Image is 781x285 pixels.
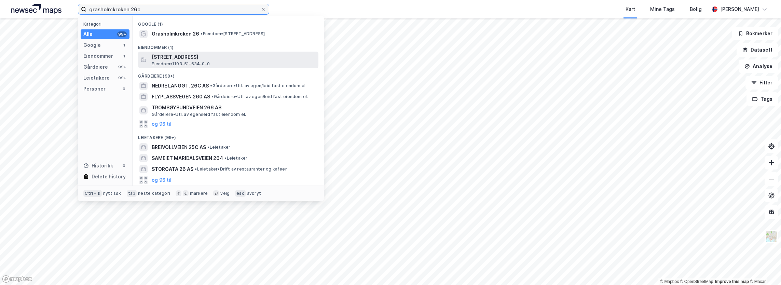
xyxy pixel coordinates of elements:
button: og 96 til [152,120,172,128]
input: Søk på adresse, matrikkel, gårdeiere, leietakere eller personer [86,4,261,14]
div: Kategori [83,22,129,27]
span: • [201,31,203,36]
span: • [211,94,214,99]
div: velg [220,191,230,196]
div: markere [190,191,208,196]
a: Improve this map [715,279,749,284]
img: logo.a4113a55bc3d86da70a041830d287a7e.svg [11,4,61,14]
div: 99+ [117,75,127,81]
span: Grasholmkroken 26 [152,30,199,38]
button: Datasett [737,43,778,57]
button: Analyse [739,59,778,73]
div: 0 [121,86,127,92]
div: Kontrollprogram for chat [747,252,781,285]
span: Gårdeiere • Utl. av egen/leid fast eiendom el. [210,83,306,89]
a: OpenStreetMap [680,279,713,284]
div: 1 [121,42,127,48]
div: Personer [83,85,106,93]
div: Eiendommer (1) [133,39,324,52]
div: Historikk [83,162,113,170]
span: Leietaker [224,155,247,161]
button: Bokmerker [732,27,778,40]
span: BREIVOLLVEIEN 25C AS [152,143,206,151]
a: Mapbox homepage [2,275,32,283]
div: esc [235,190,246,197]
div: Google (1) [133,16,324,28]
span: • [207,145,209,150]
div: Leietakere [83,74,110,82]
span: [STREET_ADDRESS] [152,53,316,61]
div: Delete history [92,173,126,181]
span: Eiendom • [STREET_ADDRESS] [201,31,265,37]
span: • [224,155,227,161]
span: TROMSØYSUNDVEIEN 266 AS [152,104,316,112]
div: 99+ [117,64,127,70]
span: FLYPLASSVEGEN 260 AS [152,93,210,101]
span: • [195,166,197,172]
span: Gårdeiere • Utl. av egen/leid fast eiendom el. [152,112,246,117]
div: Mine Tags [650,5,675,13]
div: [PERSON_NAME] [720,5,759,13]
span: STORGATA 26 AS [152,165,193,173]
div: Gårdeiere [83,63,108,71]
span: Leietaker • Drift av restauranter og kafeer [195,166,287,172]
span: Leietaker [207,145,230,150]
button: Filter [745,76,778,90]
div: 99+ [117,31,127,37]
span: Eiendom • 1103-51-634-0-0 [152,61,210,67]
button: Tags [746,92,778,106]
div: Gårdeiere (99+) [133,68,324,80]
span: Gårdeiere • Utl. av egen/leid fast eiendom el. [211,94,308,99]
span: NEDRE LANGGT. 26C AS [152,82,209,90]
div: avbryt [247,191,261,196]
div: nytt søk [103,191,121,196]
span: SAMEIET MARIDALSVEIEN 264 [152,154,223,162]
div: tab [127,190,137,197]
a: Mapbox [660,279,679,284]
div: 1 [121,53,127,59]
div: Kart [626,5,635,13]
div: Eiendommer [83,52,113,60]
button: og 96 til [152,176,172,184]
div: Ctrl + k [83,190,102,197]
div: neste kategori [138,191,170,196]
iframe: Chat Widget [747,252,781,285]
span: • [210,83,212,88]
div: Leietakere (99+) [133,130,324,142]
img: Z [765,230,778,243]
div: Bolig [690,5,702,13]
div: Alle [83,30,93,38]
div: 0 [121,163,127,168]
div: Google [83,41,101,49]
